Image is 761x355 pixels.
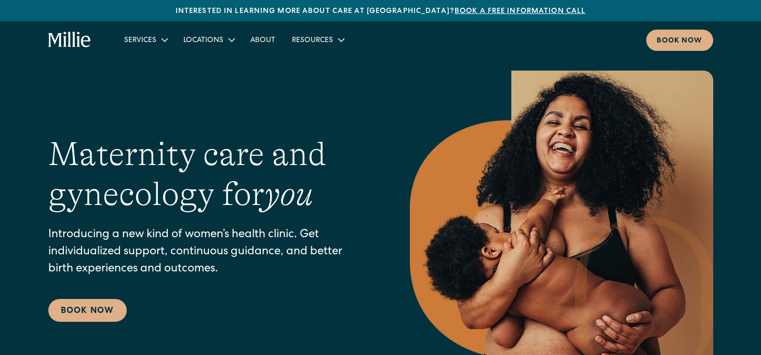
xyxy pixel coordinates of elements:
div: Book now [657,36,703,47]
a: Book now [646,30,713,51]
div: Locations [175,31,242,48]
div: Services [116,31,175,48]
h1: Maternity care and gynecology for [48,134,368,214]
div: Locations [183,35,223,46]
em: you [264,175,313,213]
div: Resources [292,35,333,46]
a: Book Now [48,299,127,322]
div: Resources [284,31,352,48]
a: About [242,31,284,48]
p: Introducing a new kind of women’s health clinic. Get individualized support, continuous guidance,... [48,227,368,278]
a: Book a free information call [455,8,585,15]
div: Services [124,35,156,46]
a: home [48,32,91,48]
